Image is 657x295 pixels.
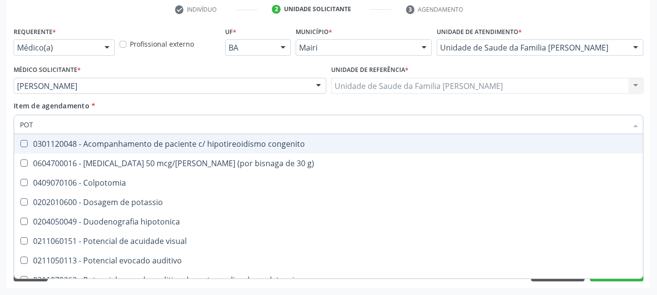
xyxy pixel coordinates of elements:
[296,24,332,39] label: Município
[14,63,81,78] label: Médico Solicitante
[440,43,623,52] span: Unidade de Saude da Familia [PERSON_NAME]
[229,43,271,52] span: BA
[20,237,637,245] div: 0211060151 - Potencial de acuidade visual
[20,218,637,226] div: 0204050049 - Duodenografia hipotonica
[272,5,281,14] div: 2
[20,276,637,284] div: 0211070262 - Potencial evocado auditivo de curta media e longa latencia
[299,43,412,52] span: Mairi
[20,198,637,206] div: 0202010600 - Dosagem de potassio
[20,257,637,264] div: 0211050113 - Potencial evocado auditivo
[331,63,408,78] label: Unidade de referência
[17,81,306,91] span: [PERSON_NAME]
[14,101,89,110] span: Item de agendamento
[284,5,351,14] div: Unidade solicitante
[20,179,637,187] div: 0409070106 - Colpotomia
[20,159,637,167] div: 0604700016 - [MEDICAL_DATA] 50 mcg/[PERSON_NAME] (por bisnaga de 30 g)
[14,24,56,39] label: Requerente
[20,140,637,148] div: 0301120048 - Acompanhamento de paciente c/ hipotireoidismo congenito
[225,24,236,39] label: UF
[20,115,627,134] input: Buscar por procedimentos
[17,43,95,52] span: Médico(a)
[437,24,522,39] label: Unidade de atendimento
[130,39,194,49] label: Profissional externo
